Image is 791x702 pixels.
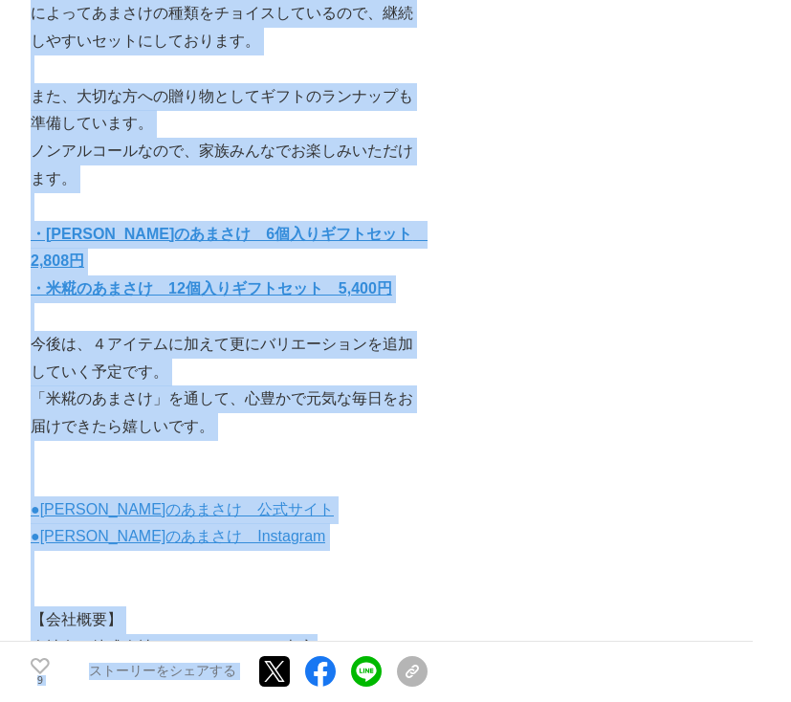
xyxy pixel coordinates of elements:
[31,226,428,270] a: ・[PERSON_NAME]のあまさけ 6個入りギフトセット 2,808円
[31,385,428,441] p: 「米糀のあまさけ」を通して、心豊かで元気な毎日をお届けできたら嬉しいです。
[31,331,428,386] p: 今後は、４アイテムに加えて更にバリエーションを追加していく予定です。
[31,138,428,193] p: ノンアルコールなので、家族みんなでお楽しみいただけます。
[31,501,334,517] a: ●[PERSON_NAME]のあまさけ 公式サイト
[89,664,236,681] p: ストーリーをシェアする
[31,606,428,634] p: 【会社概要】
[31,280,392,296] a: ・米糀のあまさけ 12個入りギフトセット 5,400円
[31,528,325,544] a: ●[PERSON_NAME]のあまさけ Instagram
[31,676,50,686] p: 9
[31,83,428,139] p: また、大切な方への贈り物としてギフトのランナップも準備しています。
[31,634,428,662] p: 会社名：株式会社 [PERSON_NAME]本店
